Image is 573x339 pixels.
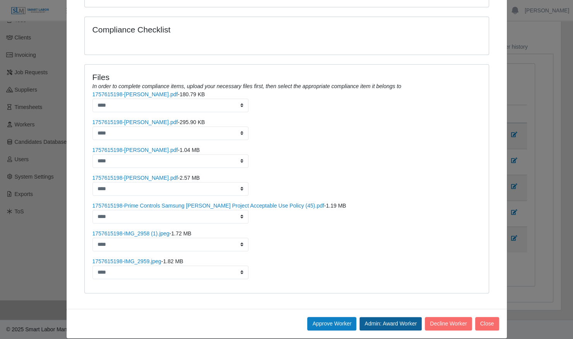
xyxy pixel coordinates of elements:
span: 1.72 MB [171,230,191,237]
a: 1757615198-Prime Controls Samsung [PERSON_NAME] Project Acceptable Use Policy (45).pdf [92,203,324,209]
a: 1757615198-[PERSON_NAME].pdf [92,175,178,181]
button: Decline Worker [425,317,472,330]
a: 1757615198-[PERSON_NAME].pdf [92,91,178,97]
li: - [92,202,481,223]
span: 295.90 KB [180,119,205,125]
a: 1757615198-[PERSON_NAME].pdf [92,119,178,125]
span: 2.57 MB [180,175,200,181]
span: 180.79 KB [180,91,205,97]
li: - [92,118,481,140]
a: 1757615198-[PERSON_NAME].pdf [92,147,178,153]
i: In order to complete compliance items, upload your necessary files first, then select the appropr... [92,83,401,89]
li: - [92,90,481,112]
li: - [92,257,481,279]
li: - [92,230,481,251]
a: 1757615198-IMG_2959.jpeg [92,258,161,264]
span: 1.82 MB [163,258,183,264]
a: 1757615198-IMG_2958 (1).jpeg [92,230,169,237]
li: - [92,146,481,168]
button: Close [475,317,499,330]
span: 1.19 MB [326,203,346,209]
li: - [92,174,481,196]
button: Approve Worker [307,317,356,330]
h4: Files [92,72,481,82]
button: Admin: Award Worker [359,317,422,330]
span: 1.04 MB [180,147,200,153]
h4: Compliance Checklist [92,25,347,34]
